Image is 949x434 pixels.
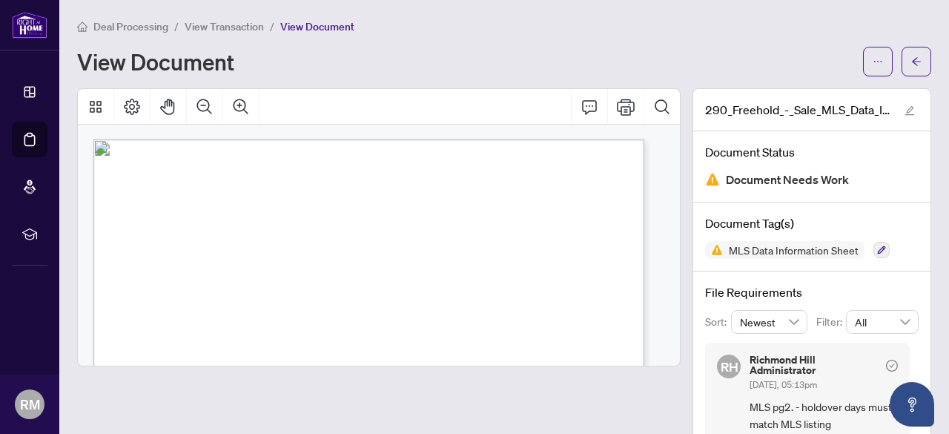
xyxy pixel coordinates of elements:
h4: Document Status [705,143,919,161]
h5: Richmond Hill Administrator [750,355,880,375]
img: logo [12,11,47,39]
h1: View Document [77,50,234,73]
span: RM [20,394,40,415]
span: Document Needs Work [726,170,849,190]
span: All [855,311,910,333]
span: View Document [280,20,354,33]
li: / [270,18,274,35]
h4: Document Tag(s) [705,214,919,232]
span: RH [720,356,738,376]
span: View Transaction [185,20,264,33]
span: home [77,22,87,32]
span: MLS Data Information Sheet [723,245,864,255]
span: Deal Processing [93,20,168,33]
span: ellipsis [873,56,883,67]
span: 290_Freehold_-_Sale_MLS_Data_Information_Form_-_PropTx-[PERSON_NAME].pdf [705,101,890,119]
span: MLS pg2. - holdover days must match MLS listing [750,398,898,433]
span: [DATE], 05:13pm [750,379,817,390]
li: / [174,18,179,35]
h4: File Requirements [705,283,919,301]
span: edit [905,105,915,116]
img: Document Status [705,172,720,187]
p: Sort: [705,314,731,330]
span: check-circle [886,360,898,372]
img: Status Icon [705,241,723,259]
p: Filter: [816,314,846,330]
span: arrow-left [911,56,922,67]
span: Newest [740,311,799,333]
button: Open asap [890,382,934,427]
